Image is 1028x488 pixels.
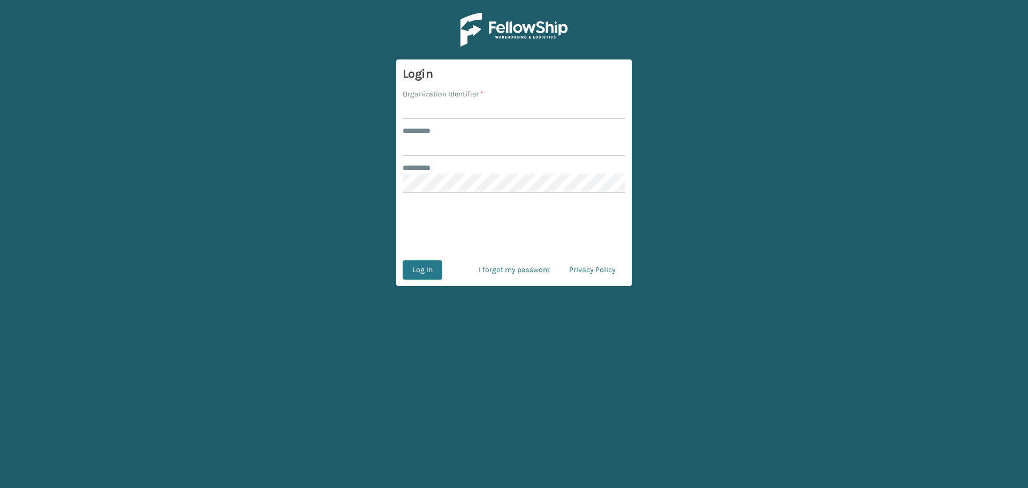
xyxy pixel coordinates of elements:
label: Organization Identifier [403,88,483,100]
h3: Login [403,66,625,82]
iframe: reCAPTCHA [433,206,595,247]
a: I forgot my password [469,260,560,280]
button: Log In [403,260,442,280]
img: Logo [460,13,568,47]
a: Privacy Policy [560,260,625,280]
